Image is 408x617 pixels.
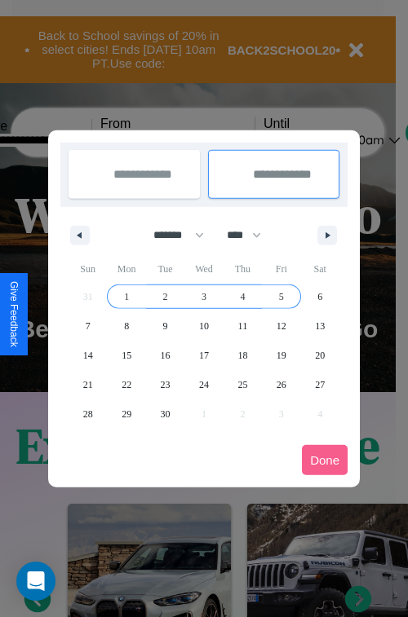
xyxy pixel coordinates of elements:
[262,311,300,341] button: 12
[107,256,145,282] span: Mon
[124,311,129,341] span: 8
[315,311,325,341] span: 13
[146,311,184,341] button: 9
[107,399,145,429] button: 29
[301,256,339,282] span: Sat
[69,256,107,282] span: Sun
[146,399,184,429] button: 30
[107,341,145,370] button: 15
[146,341,184,370] button: 16
[184,256,223,282] span: Wed
[202,282,206,311] span: 3
[199,341,209,370] span: 17
[124,282,129,311] span: 1
[237,370,247,399] span: 25
[163,282,168,311] span: 2
[184,311,223,341] button: 10
[146,256,184,282] span: Tue
[161,370,171,399] span: 23
[69,341,107,370] button: 14
[224,370,262,399] button: 25
[262,341,300,370] button: 19
[302,445,348,475] button: Done
[163,311,168,341] span: 9
[238,311,248,341] span: 11
[107,311,145,341] button: 8
[199,311,209,341] span: 10
[83,399,93,429] span: 28
[16,562,55,601] div: Open Intercom Messenger
[69,399,107,429] button: 28
[122,341,131,370] span: 15
[146,282,184,311] button: 2
[8,281,20,347] div: Give Feedback
[277,311,286,341] span: 12
[262,282,300,311] button: 5
[240,282,245,311] span: 4
[146,370,184,399] button: 23
[83,370,93,399] span: 21
[224,256,262,282] span: Thu
[224,341,262,370] button: 18
[161,341,171,370] span: 16
[86,311,91,341] span: 7
[184,341,223,370] button: 17
[277,370,286,399] span: 26
[317,282,322,311] span: 6
[224,282,262,311] button: 4
[224,311,262,341] button: 11
[69,370,107,399] button: 21
[184,370,223,399] button: 24
[161,399,171,429] span: 30
[279,282,284,311] span: 5
[262,256,300,282] span: Fri
[122,399,131,429] span: 29
[262,370,300,399] button: 26
[301,282,339,311] button: 6
[301,341,339,370] button: 20
[122,370,131,399] span: 22
[199,370,209,399] span: 24
[184,282,223,311] button: 3
[277,341,286,370] span: 19
[301,370,339,399] button: 27
[301,311,339,341] button: 13
[237,341,247,370] span: 18
[69,311,107,341] button: 7
[107,370,145,399] button: 22
[315,341,325,370] span: 20
[107,282,145,311] button: 1
[83,341,93,370] span: 14
[315,370,325,399] span: 27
